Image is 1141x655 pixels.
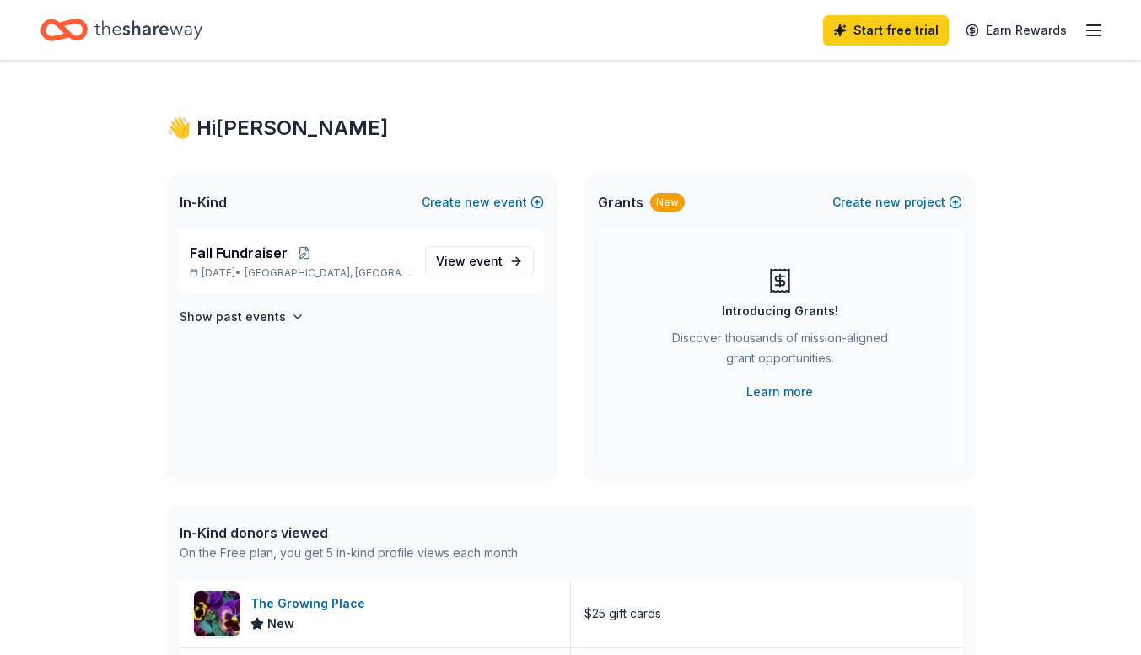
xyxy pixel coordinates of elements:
[190,266,412,280] p: [DATE] •
[250,593,372,614] div: The Growing Place
[665,328,895,375] div: Discover thousands of mission-aligned grant opportunities.
[955,15,1077,46] a: Earn Rewards
[194,591,240,636] img: Image for The Growing Place
[190,243,288,263] span: Fall Fundraiser
[267,614,294,634] span: New
[465,192,490,212] span: new
[650,193,685,212] div: New
[422,192,544,212] button: Createnewevent
[584,604,661,624] div: $25 gift cards
[180,523,520,543] div: In-Kind donors viewed
[180,307,304,327] button: Show past events
[875,192,901,212] span: new
[245,266,411,280] span: [GEOGRAPHIC_DATA], [GEOGRAPHIC_DATA]
[180,543,520,563] div: On the Free plan, you get 5 in-kind profile views each month.
[180,192,227,212] span: In-Kind
[180,307,286,327] h4: Show past events
[436,251,503,271] span: View
[722,301,838,321] div: Introducing Grants!
[598,192,643,212] span: Grants
[166,115,976,142] div: 👋 Hi [PERSON_NAME]
[469,254,503,268] span: event
[832,192,962,212] button: Createnewproject
[823,15,949,46] a: Start free trial
[425,246,534,276] a: View event
[40,10,202,50] a: Home
[746,382,813,402] a: Learn more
